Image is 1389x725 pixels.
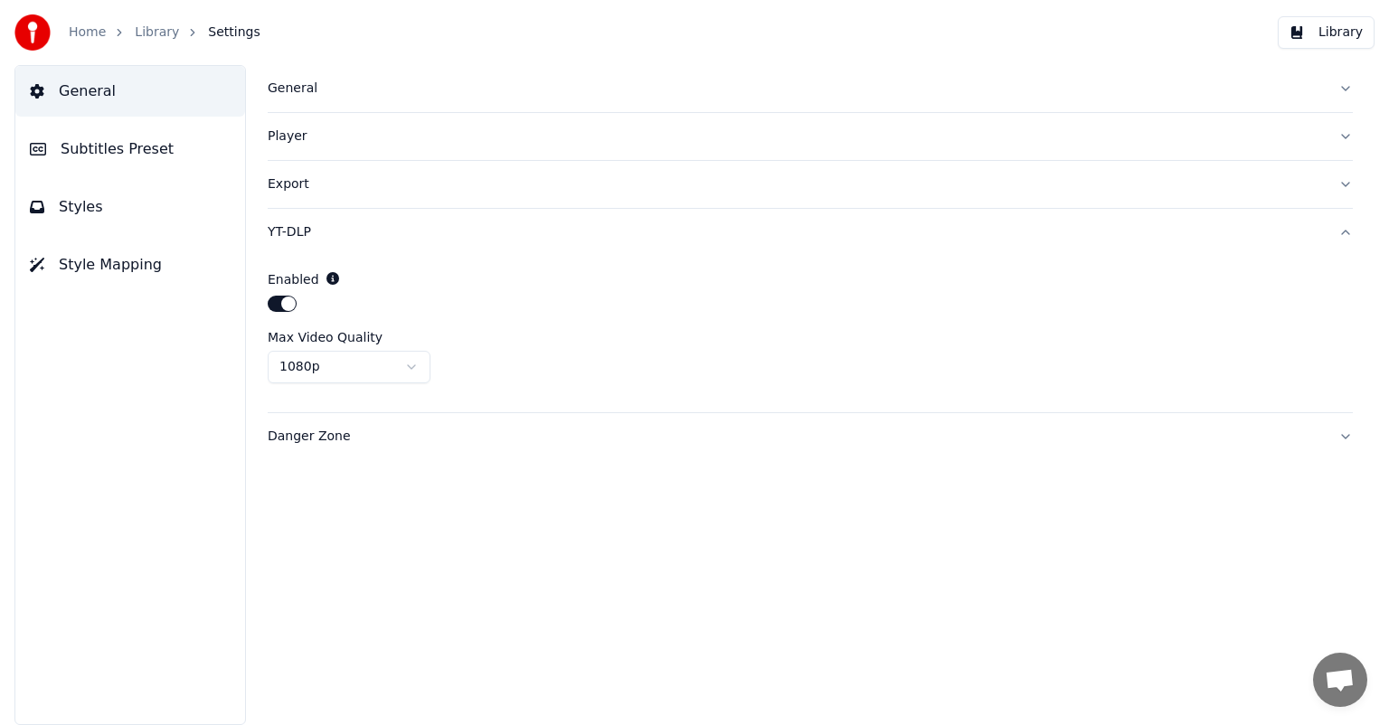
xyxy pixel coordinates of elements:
[268,273,319,286] label: Enabled
[59,196,103,218] span: Styles
[268,209,1353,256] button: YT-DLP
[15,182,245,232] button: Styles
[268,113,1353,160] button: Player
[268,223,1324,241] div: YT-DLP
[1278,16,1375,49] button: Library
[15,66,245,117] button: General
[59,80,116,102] span: General
[61,138,174,160] span: Subtitles Preset
[14,14,51,51] img: youka
[69,24,260,42] nav: breadcrumb
[69,24,106,42] a: Home
[1313,653,1367,707] a: Open chat
[268,413,1353,460] button: Danger Zone
[268,65,1353,112] button: General
[135,24,179,42] a: Library
[268,175,1324,193] div: Export
[268,127,1324,146] div: Player
[268,256,1353,412] div: YT-DLP
[268,331,383,344] label: Max Video Quality
[268,161,1353,208] button: Export
[15,124,245,174] button: Subtitles Preset
[208,24,260,42] span: Settings
[268,80,1324,98] div: General
[59,254,162,276] span: Style Mapping
[268,428,1324,446] div: Danger Zone
[15,240,245,290] button: Style Mapping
